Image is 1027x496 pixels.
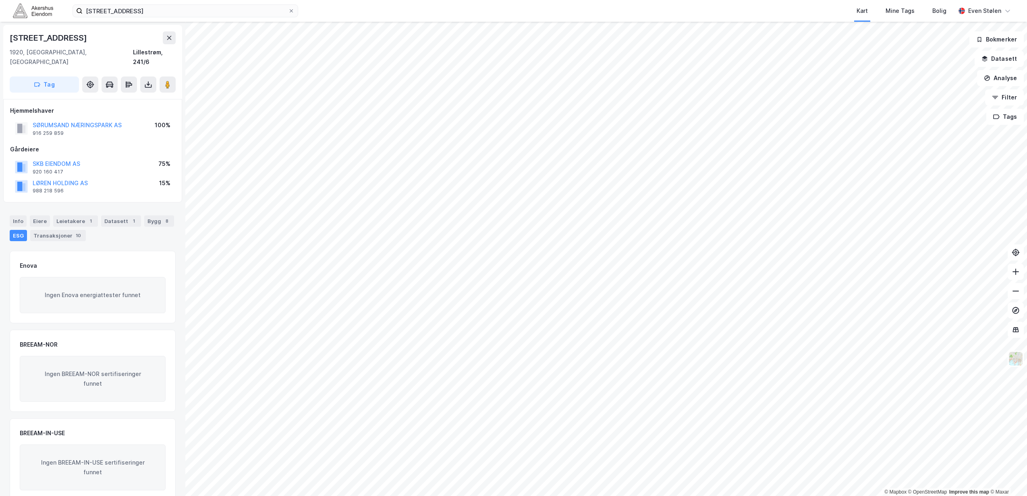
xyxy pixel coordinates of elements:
[133,48,176,67] div: Lillestrøm, 241/6
[986,109,1024,125] button: Tags
[10,31,89,44] div: [STREET_ADDRESS]
[101,215,141,227] div: Datasett
[163,217,171,225] div: 8
[10,145,175,154] div: Gårdeiere
[30,215,50,227] div: Eiere
[949,489,989,495] a: Improve this map
[977,70,1024,86] button: Analyse
[158,159,170,169] div: 75%
[10,230,27,241] div: ESG
[155,120,170,130] div: 100%
[987,457,1027,496] iframe: Chat Widget
[33,169,63,175] div: 920 160 417
[10,48,133,67] div: 1920, [GEOGRAPHIC_DATA], [GEOGRAPHIC_DATA]
[10,76,79,93] button: Tag
[969,31,1024,48] button: Bokmerker
[1008,351,1023,366] img: Z
[857,6,868,16] div: Kart
[144,215,174,227] div: Bygg
[33,188,64,194] div: 988 218 596
[20,356,166,402] div: Ingen BREEAM-NOR sertifiseringer funnet
[985,89,1024,105] button: Filter
[53,215,98,227] div: Leietakere
[908,489,947,495] a: OpenStreetMap
[987,457,1027,496] div: Kontrollprogram for chat
[968,6,1001,16] div: Even Stølen
[20,261,37,271] div: Enova
[74,231,83,240] div: 10
[886,6,915,16] div: Mine Tags
[13,4,53,18] img: akershus-eiendom-logo.9091f326c980b4bce74ccdd9f866810c.svg
[20,444,166,490] div: Ingen BREEAM-IN-USE sertifiseringer funnet
[20,340,58,349] div: BREEAM-NOR
[87,217,95,225] div: 1
[884,489,907,495] a: Mapbox
[83,5,288,17] input: Søk på adresse, matrikkel, gårdeiere, leietakere eller personer
[130,217,138,225] div: 1
[159,178,170,188] div: 15%
[975,51,1024,67] button: Datasett
[20,428,65,438] div: BREEAM-IN-USE
[33,130,64,136] div: 916 259 859
[30,230,86,241] div: Transaksjoner
[10,106,175,116] div: Hjemmelshaver
[932,6,946,16] div: Bolig
[20,277,166,313] div: Ingen Enova energiattester funnet
[10,215,27,227] div: Info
